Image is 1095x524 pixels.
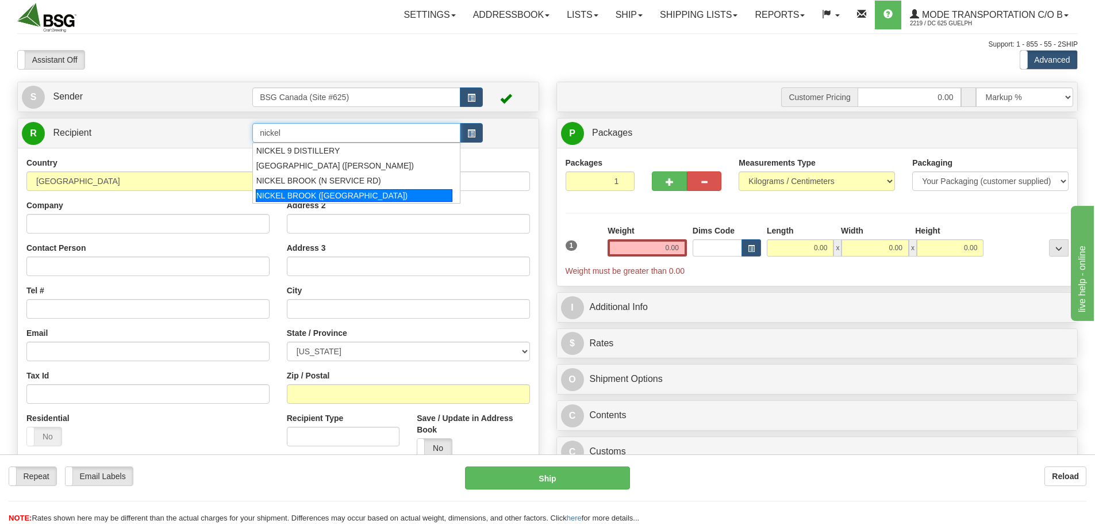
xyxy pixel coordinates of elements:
[417,412,529,435] label: Save / Update in Address Book
[561,296,1074,319] a: IAdditional Info
[912,157,952,169] label: Packaging
[287,242,326,254] label: Address 3
[561,332,584,355] span: $
[561,440,1074,464] a: CCustoms
[1049,239,1069,257] div: ...
[909,239,917,257] span: x
[915,225,940,236] label: Height
[566,240,578,251] span: 1
[256,189,453,202] div: NICKEL BROOK ([GEOGRAPHIC_DATA])
[561,368,1074,391] a: OShipment Options
[561,368,584,391] span: O
[22,121,227,145] a: R Recipient
[256,175,452,186] div: NICKEL BROOK (N SERVICE RD)
[26,200,63,211] label: Company
[841,225,863,236] label: Width
[287,327,347,339] label: State / Province
[1044,466,1086,486] button: Reload
[287,412,344,424] label: Recipient Type
[1020,51,1077,69] label: Advanced
[17,3,76,32] img: logo2219.jpg
[767,225,794,236] label: Length
[26,412,70,424] label: Residential
[53,128,91,137] span: Recipient
[53,91,83,101] span: Sender
[561,296,584,319] span: I
[1052,472,1079,481] b: Reload
[561,404,1074,427] a: CContents
[417,439,452,457] label: No
[26,327,48,339] label: Email
[287,370,330,381] label: Zip / Postal
[395,1,464,29] a: Settings
[22,122,45,145] span: R
[26,285,44,296] label: Tel #
[465,466,630,489] button: Ship
[739,157,816,169] label: Measurements Type
[17,40,1078,49] div: Support: 1 - 855 - 55 - 2SHIP
[566,157,603,169] label: Packages
[566,266,685,276] span: Weight must be greater than 0.00
[833,239,842,257] span: x
[9,514,32,522] span: NOTE:
[919,10,1063,20] span: Mode Transportation c/o B
[256,160,452,171] div: [GEOGRAPHIC_DATA] ([PERSON_NAME])
[592,128,632,137] span: Packages
[256,145,452,156] div: NICKEL 9 DISTILLERY
[746,1,813,29] a: Reports
[561,332,1074,355] a: $Rates
[252,123,460,143] input: Recipient Id
[561,404,584,427] span: C
[22,86,45,109] span: S
[9,467,56,485] label: Repeat
[26,370,49,381] label: Tax Id
[464,1,559,29] a: Addressbook
[607,1,651,29] a: Ship
[781,87,857,107] span: Customer Pricing
[18,51,84,69] label: Assistant Off
[27,427,62,446] label: No
[287,285,302,296] label: City
[561,441,584,464] span: C
[651,1,746,29] a: Shipping lists
[287,200,326,211] label: Address 2
[561,121,1074,145] a: P Packages
[66,467,133,485] label: Email Labels
[567,514,582,522] a: here
[561,122,584,145] span: P
[252,87,460,107] input: Sender Id
[22,85,252,109] a: S Sender
[9,7,106,21] div: live help - online
[608,225,634,236] label: Weight
[26,157,57,169] label: Country
[26,242,86,254] label: Contact Person
[693,225,735,236] label: Dims Code
[558,1,606,29] a: Lists
[1069,203,1094,320] iframe: chat widget
[901,1,1077,29] a: Mode Transportation c/o B 2219 / DC 625 Guelph
[910,18,996,29] span: 2219 / DC 625 Guelph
